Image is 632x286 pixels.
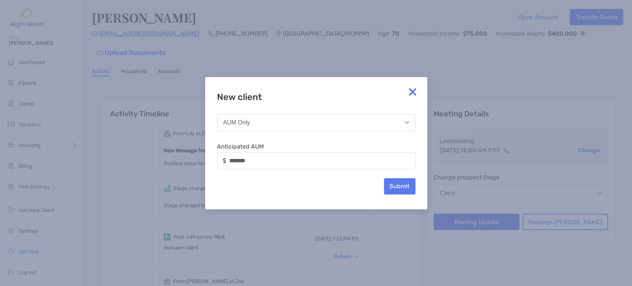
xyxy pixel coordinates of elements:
[223,119,250,126] div: AUM Only
[217,92,262,102] h6: New client
[217,114,415,131] button: AUM Only
[405,84,420,99] img: close modal icon
[405,121,409,124] img: Open dropdown arrow
[384,178,415,194] button: Submit
[217,143,415,150] label: Anticipated AUM
[223,158,226,163] img: input icon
